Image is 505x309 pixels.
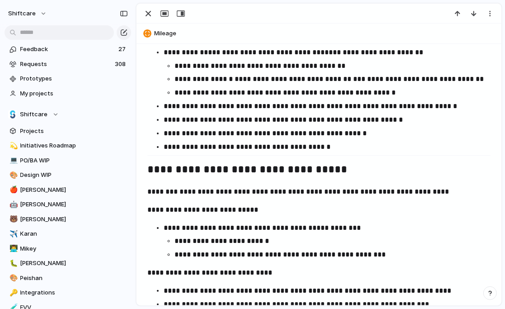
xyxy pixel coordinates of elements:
[20,244,128,253] span: Mikey
[5,154,131,167] a: 💻PO/BA WIP
[9,200,16,210] div: 🤖
[20,74,128,83] span: Prototypes
[8,229,17,238] button: ✈️
[5,108,131,121] button: Shiftcare
[5,124,131,138] a: Projects
[5,271,131,285] a: 🎨Peishan
[9,258,16,269] div: 🐛
[8,156,17,165] button: 💻
[9,273,16,283] div: 🎨
[20,110,48,119] span: Shiftcare
[20,229,128,238] span: Karan
[20,45,116,54] span: Feedback
[154,29,497,38] span: Mileage
[5,57,131,71] a: Requests308
[5,183,131,197] a: 🍎[PERSON_NAME]
[5,43,131,56] a: Feedback27
[4,6,52,21] button: shiftcare
[20,127,128,136] span: Projects
[20,200,128,209] span: [PERSON_NAME]
[8,244,17,253] button: 👨‍💻
[5,198,131,211] a: 🤖[PERSON_NAME]
[5,168,131,182] a: 🎨Design WIP
[20,185,128,195] span: [PERSON_NAME]
[5,139,131,152] a: 💫Initiatives Roadmap
[118,45,127,54] span: 27
[8,288,17,297] button: 🔑
[9,155,16,166] div: 💻
[20,215,128,224] span: [PERSON_NAME]
[5,72,131,86] a: Prototypes
[8,171,17,180] button: 🎨
[9,141,16,151] div: 💫
[8,185,17,195] button: 🍎
[20,89,128,98] span: My projects
[8,259,17,268] button: 🐛
[20,156,128,165] span: PO/BA WIP
[8,215,17,224] button: 🐻
[5,227,131,241] a: ✈️Karan
[9,229,16,239] div: ✈️
[141,26,497,41] button: Mileage
[20,141,128,150] span: Initiatives Roadmap
[115,60,127,69] span: 308
[20,259,128,268] span: [PERSON_NAME]
[9,170,16,181] div: 🎨
[20,60,112,69] span: Requests
[9,243,16,254] div: 👨‍💻
[5,213,131,226] a: 🐻[PERSON_NAME]
[5,257,131,270] a: 🐛[PERSON_NAME]
[20,274,128,283] span: Peishan
[5,286,131,299] a: 🔑Integrations
[8,200,17,209] button: 🤖
[5,242,131,256] a: 👨‍💻Mikey
[20,288,128,297] span: Integrations
[8,141,17,150] button: 💫
[20,171,128,180] span: Design WIP
[9,288,16,298] div: 🔑
[8,274,17,283] button: 🎨
[5,87,131,100] a: My projects
[8,9,36,18] span: shiftcare
[9,214,16,224] div: 🐻
[9,185,16,195] div: 🍎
